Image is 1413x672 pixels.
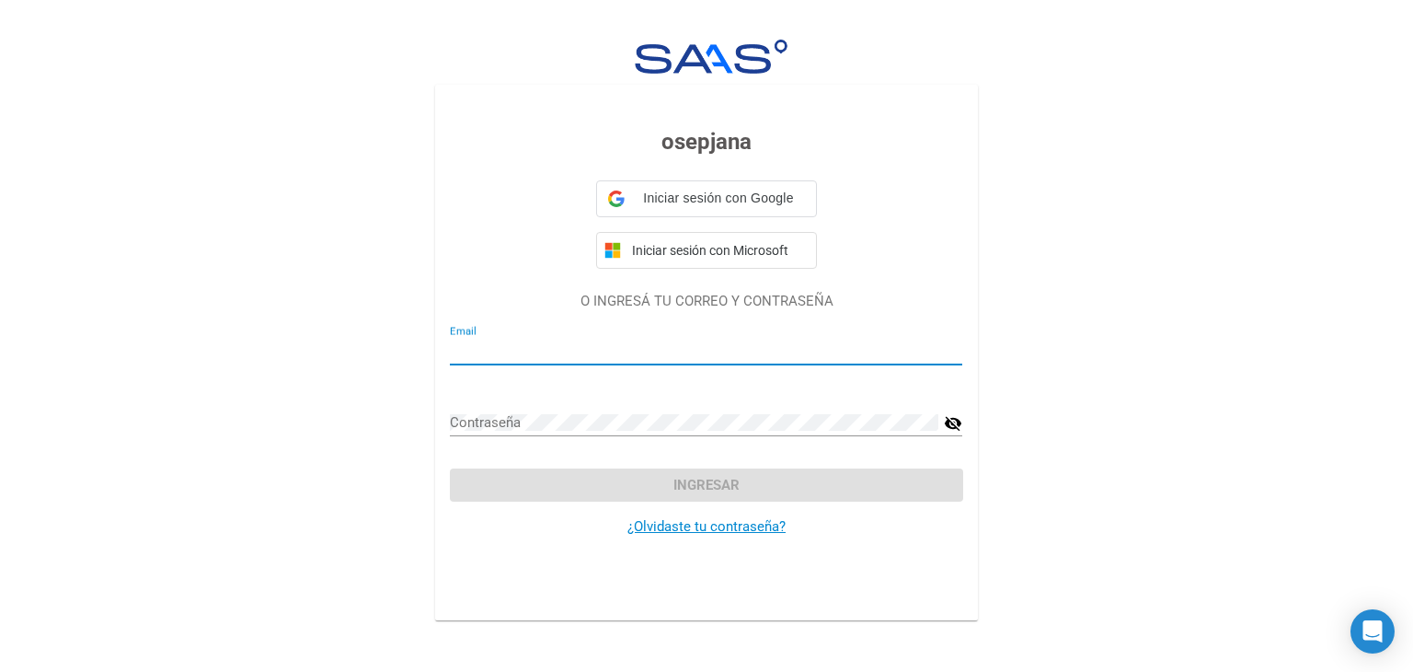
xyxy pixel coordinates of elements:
span: Iniciar sesión con Google [632,189,805,208]
span: Ingresar [673,477,740,493]
div: Open Intercom Messenger [1350,609,1395,654]
button: Iniciar sesión con Microsoft [596,232,817,269]
mat-icon: visibility_off [944,412,962,434]
button: Ingresar [450,469,962,502]
div: Iniciar sesión con Google [596,180,817,217]
span: Iniciar sesión con Microsoft [628,243,809,258]
p: O INGRESÁ TU CORREO Y CONTRASEÑA [450,291,962,312]
h3: osepjana [450,125,962,158]
a: ¿Olvidaste tu contraseña? [627,518,786,535]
